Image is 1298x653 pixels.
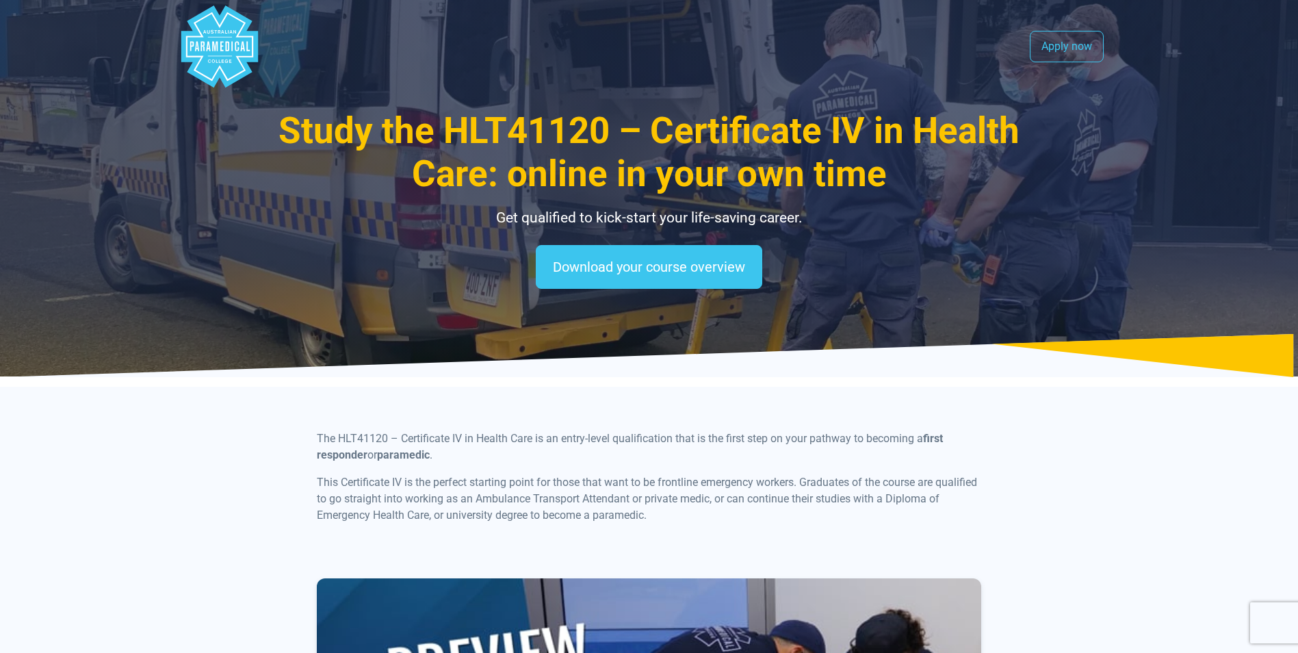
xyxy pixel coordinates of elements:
span: Study the HLT41120 – Certificate IV in Health Care: online in your own time [278,110,1020,195]
span: or [367,448,377,461]
a: Apply now [1030,31,1104,62]
b: paramedic [377,448,430,461]
span: Get qualified to kick-start your life-saving career. [496,209,803,226]
a: Download your course overview [536,245,762,289]
span: This Certificate IV is the perfect starting point for those that want to be frontline emergency w... [317,476,977,522]
span: . [430,448,432,461]
div: Australian Paramedical College [179,5,261,88]
span: The HLT41120 – Certificate IV in Health Care is an entry-level qualification that is the first st... [317,432,923,445]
